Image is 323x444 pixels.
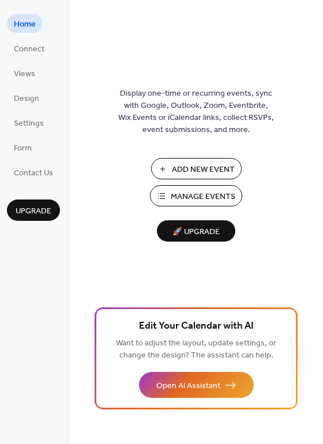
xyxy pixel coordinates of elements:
[16,205,51,217] span: Upgrade
[14,43,44,55] span: Connect
[7,14,43,33] a: Home
[150,185,242,206] button: Manage Events
[171,191,235,203] span: Manage Events
[157,220,235,242] button: 🚀 Upgrade
[172,164,235,176] span: Add New Event
[7,88,46,107] a: Design
[7,39,51,58] a: Connect
[7,163,60,182] a: Contact Us
[139,318,254,334] span: Edit Your Calendar with AI
[118,88,274,136] span: Display one-time or recurring events, sync with Google, Outlook, Zoom, Eventbrite, Wix Events or ...
[14,93,39,105] span: Design
[14,142,32,155] span: Form
[14,118,44,130] span: Settings
[14,167,53,179] span: Contact Us
[14,18,36,31] span: Home
[164,224,228,240] span: 🚀 Upgrade
[156,380,220,392] span: Open AI Assistant
[7,200,60,221] button: Upgrade
[116,336,276,363] span: Want to adjust the layout, update settings, or change the design? The assistant can help.
[139,372,254,398] button: Open AI Assistant
[14,68,35,80] span: Views
[7,113,51,132] a: Settings
[151,158,242,179] button: Add New Event
[7,138,39,157] a: Form
[7,63,42,82] a: Views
